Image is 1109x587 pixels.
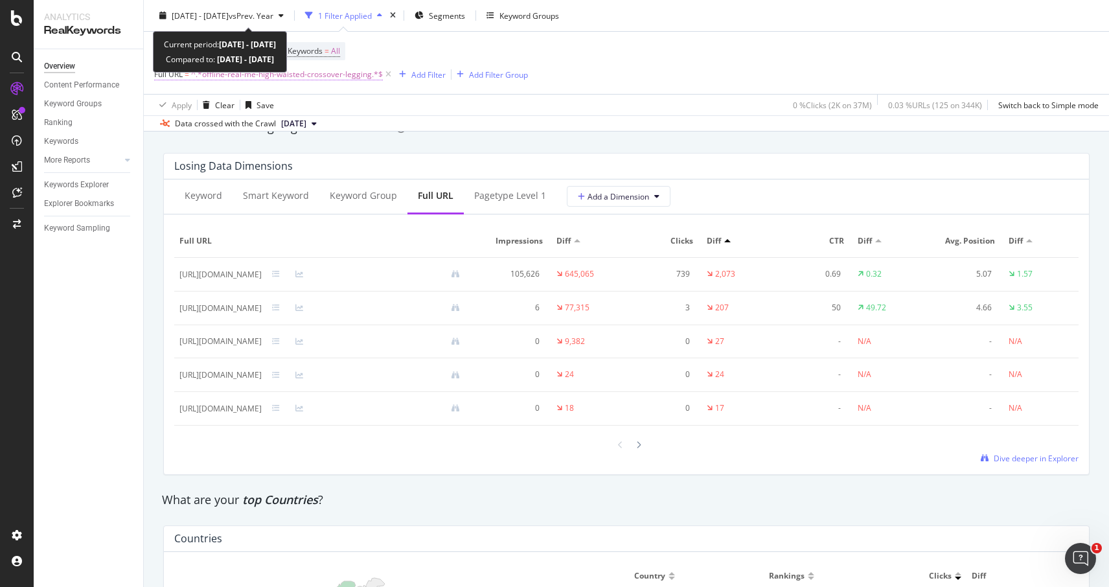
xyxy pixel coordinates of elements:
button: Switch back to Simple mode [993,95,1099,115]
span: Impressions [481,235,542,247]
button: Keyword Groups [481,5,564,26]
div: 0 % Clicks ( 2K on 37M ) [793,99,872,110]
div: 17 [715,402,724,414]
button: Add a Dimension [567,186,670,207]
div: - [933,336,991,347]
span: Diff [972,570,1071,582]
span: All [331,42,340,60]
div: 0 [632,369,690,380]
button: Save [240,95,274,115]
a: Keywords Explorer [44,178,134,192]
div: Losing Data Dimensions [174,159,293,172]
div: 18 [565,402,574,414]
span: top Countries [242,492,318,507]
div: Save [257,99,274,110]
div: 6 [481,302,539,314]
div: Smart Keyword [243,189,309,202]
span: ^.*offline-real-me-high-waisted-crossover-legging.*$ [191,65,383,84]
a: Keywords [44,135,134,148]
div: Keyword Groups [499,10,559,21]
div: 0 [481,369,539,380]
div: Current period: [164,37,276,52]
div: Keywords Explorer [44,178,109,192]
span: 2025 Aug. 29th [281,118,306,130]
div: - [783,402,841,414]
b: [DATE] - [DATE] [219,39,276,50]
div: 9,382 [565,336,585,347]
a: Keyword Sampling [44,222,134,235]
div: 0 [632,336,690,347]
div: [URL][DOMAIN_NAME] [179,403,262,415]
div: 27 [715,336,724,347]
div: times [387,9,398,22]
button: Segments [409,5,470,26]
button: Apply [154,95,192,115]
div: [URL][DOMAIN_NAME] [179,336,262,347]
div: Countries [174,532,222,545]
div: 3.55 [1017,302,1033,314]
div: 77,315 [565,302,589,314]
div: Full URL [418,189,453,202]
div: 0 [481,336,539,347]
a: Dive deeper in Explorer [981,453,1079,464]
a: More Reports [44,154,121,167]
button: Add Filter Group [452,67,528,82]
div: Ranking [44,116,73,130]
span: Avg. Position [933,235,994,247]
div: pagetype Level 1 [474,189,546,202]
span: = [325,45,329,56]
div: N/A [1009,402,1022,414]
b: [DATE] - [DATE] [215,54,274,65]
span: [DATE] - [DATE] [172,10,229,21]
div: Keyword [185,189,222,202]
a: Ranking [44,116,134,130]
div: 645,065 [565,268,594,280]
div: - [783,369,841,380]
div: 2,073 [715,268,735,280]
a: Overview [44,60,134,73]
div: 24 [565,369,574,380]
span: Dive deeper in Explorer [994,453,1079,464]
div: Apply [172,99,192,110]
span: Full URL [179,235,467,247]
div: What are your ? [162,492,1091,509]
button: [DATE] - [DATE]vsPrev. Year [154,5,289,26]
div: Switch back to Simple mode [998,99,1099,110]
div: N/A [1009,336,1022,347]
div: [URL][DOMAIN_NAME] [179,269,262,281]
span: vs Prev. Year [229,10,273,21]
span: CTR [783,235,844,247]
div: 0 [481,402,539,414]
div: 105,626 [481,268,539,280]
div: 24 [715,369,724,380]
div: 50 [783,302,841,314]
a: Keyword Groups [44,97,134,111]
div: 4.66 [933,302,991,314]
div: 5.07 [933,268,991,280]
button: 1 Filter Applied [300,5,387,26]
div: - [783,336,841,347]
div: RealKeywords [44,23,133,38]
div: - [933,402,991,414]
div: Compared to: [166,52,274,67]
div: Add Filter [411,69,446,80]
div: Overview [44,60,75,73]
span: Full URL [154,69,183,80]
span: Diff [556,235,571,247]
iframe: Intercom live chat [1065,543,1096,574]
div: 49.72 [866,302,886,314]
div: 1.57 [1017,268,1033,280]
div: Content Performance [44,78,119,92]
div: 0.03 % URLs ( 125 on 344K ) [888,99,982,110]
span: Clicks [929,570,952,582]
span: Rankings [769,570,805,582]
span: = [185,69,189,80]
span: Country [634,570,665,582]
div: Explorer Bookmarks [44,197,114,211]
span: Clicks [632,235,693,247]
div: 207 [715,302,729,314]
span: Diff [1009,235,1023,247]
div: Add Filter Group [469,69,528,80]
div: Keyword Group [330,189,397,202]
span: Diff [707,235,721,247]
